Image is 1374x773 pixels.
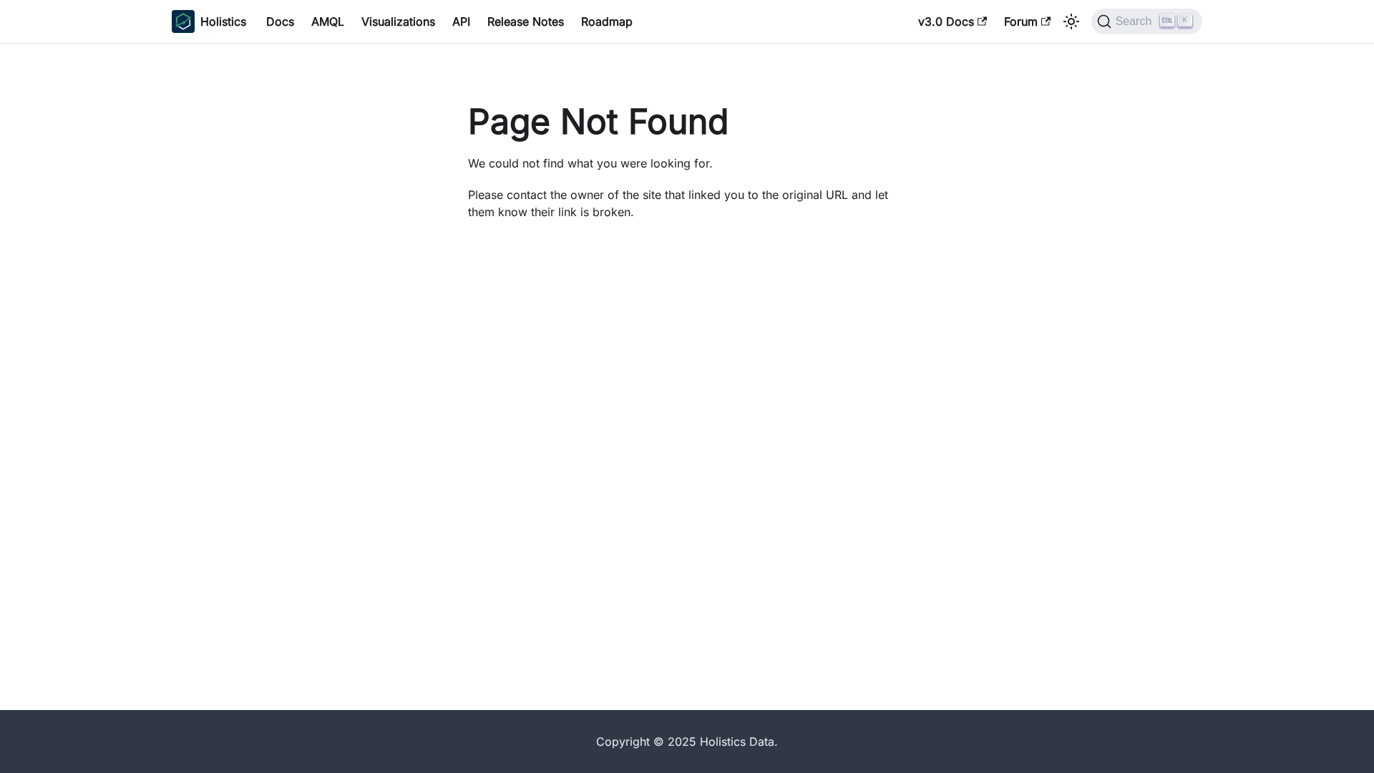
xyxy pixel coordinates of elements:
h1: Page Not Found [468,100,906,143]
a: Visualizations [353,10,444,33]
span: Search [1111,15,1161,28]
div: Copyright © 2025 Holistics Data. [232,733,1142,750]
a: Release Notes [479,10,572,33]
b: Holistics [200,13,246,30]
button: Switch between dark and light mode (currently light mode) [1060,10,1083,33]
a: Roadmap [572,10,641,33]
a: HolisticsHolistics [172,10,246,33]
img: Holistics [172,10,195,33]
p: We could not find what you were looking for. [468,155,906,172]
p: Please contact the owner of the site that linked you to the original URL and let them know their ... [468,186,906,220]
button: Search (Ctrl+K) [1091,9,1202,34]
a: AMQL [303,10,353,33]
a: Forum [995,10,1059,33]
kbd: K [1178,14,1192,27]
a: API [444,10,479,33]
a: Docs [258,10,303,33]
a: v3.0 Docs [910,10,995,33]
